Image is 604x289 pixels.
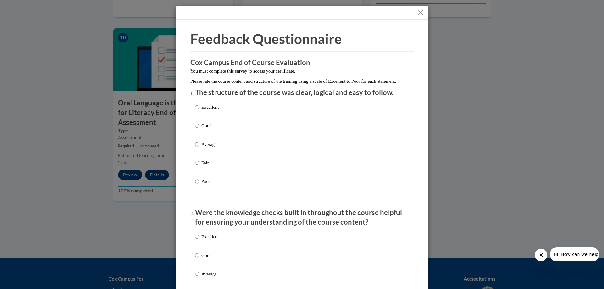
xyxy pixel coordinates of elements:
[201,270,219,277] p: Average
[195,252,199,259] input: Good
[195,270,199,277] input: Average
[201,159,219,166] p: Fair
[195,178,199,185] input: Poor
[195,233,199,240] input: Excellent
[190,58,414,68] h3: Cox Campus End of Course Evaluation
[201,122,219,129] p: Good
[195,159,199,166] input: Fair
[190,68,414,75] p: You must complete this survey to access your certificate.
[195,141,199,148] input: Average
[417,8,425,16] button: Close
[195,88,409,97] p: The structure of the course was clear, logical and easy to follow.
[195,208,409,227] p: Were the knowledge checks built in throughout the course helpful for ensuring your understanding ...
[195,122,199,129] input: Good
[201,252,219,259] p: Good
[190,78,414,85] p: Please rate the course content and structure of the training using a scale of Excellent to Poor f...
[195,104,199,111] input: Excellent
[4,4,51,9] span: Hi. How can we help?
[190,31,342,47] span: Feedback Questionnaire
[201,141,219,148] p: Average
[201,233,219,240] p: Excellent
[201,104,219,111] p: Excellent
[535,249,547,261] iframe: Close message
[201,178,219,185] p: Poor
[550,247,599,261] iframe: Message from company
